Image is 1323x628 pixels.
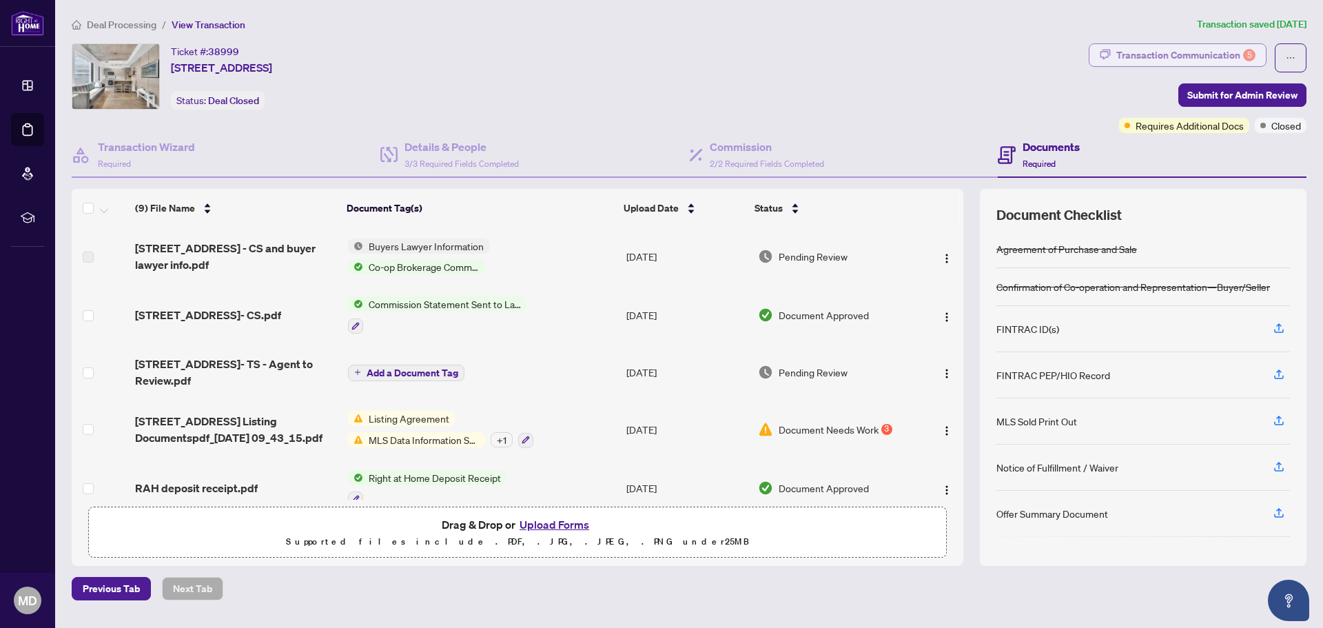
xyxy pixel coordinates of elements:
[208,45,239,58] span: 38999
[758,422,773,437] img: Document Status
[1268,580,1309,621] button: Open asap
[348,470,363,485] img: Status Icon
[996,321,1059,336] div: FINTRAC ID(s)
[758,249,773,264] img: Document Status
[941,368,952,379] img: Logo
[404,139,519,155] h4: Details & People
[515,516,593,534] button: Upload Forms
[130,189,342,227] th: (9) File Name
[621,285,752,345] td: [DATE]
[11,10,44,36] img: logo
[996,241,1137,256] div: Agreement of Purchase and Sale
[491,432,513,447] div: + 1
[172,19,245,31] span: View Transaction
[348,363,464,381] button: Add a Document Tag
[162,577,223,600] button: Next Tab
[442,516,593,534] span: Drag & Drop or
[621,400,752,459] td: [DATE]
[1023,159,1056,169] span: Required
[936,477,958,499] button: Logo
[171,59,272,76] span: [STREET_ADDRESS]
[348,411,363,426] img: Status Icon
[348,296,363,312] img: Status Icon
[18,591,37,610] span: MD
[135,413,337,446] span: [STREET_ADDRESS] Listing Documentspdf_[DATE] 09_43_15.pdf
[936,245,958,267] button: Logo
[1286,53,1295,63] span: ellipsis
[758,480,773,496] img: Document Status
[98,139,195,155] h4: Transaction Wizard
[1116,44,1255,66] div: Transaction Communication
[348,365,464,381] button: Add a Document Tag
[1271,118,1301,133] span: Closed
[618,189,749,227] th: Upload Date
[1089,43,1266,67] button: Transaction Communication5
[996,205,1122,225] span: Document Checklist
[755,201,783,216] span: Status
[97,534,938,550] p: Supported files include .PDF, .JPG, .JPEG, .PNG under 25 MB
[710,159,824,169] span: 2/2 Required Fields Completed
[98,159,131,169] span: Required
[1187,84,1298,106] span: Submit for Admin Review
[881,424,892,435] div: 3
[758,365,773,380] img: Document Status
[779,307,869,323] span: Document Approved
[363,411,455,426] span: Listing Agreement
[89,507,946,558] span: Drag & Drop orUpload FormsSupported files include .PDF, .JPG, .JPEG, .PNG under25MB
[779,422,879,437] span: Document Needs Work
[367,368,458,378] span: Add a Document Tag
[941,253,952,264] img: Logo
[1243,49,1255,61] div: 5
[348,296,526,334] button: Status IconCommission Statement Sent to Lawyer
[363,259,485,274] span: Co-op Brokerage Commission Statement
[363,432,485,447] span: MLS Data Information Sheet
[1178,83,1306,107] button: Submit for Admin Review
[363,239,489,254] span: Buyers Lawyer Information
[135,201,195,216] span: (9) File Name
[135,240,337,273] span: [STREET_ADDRESS] - CS and buyer lawyer info.pdf
[404,159,519,169] span: 3/3 Required Fields Completed
[348,259,363,274] img: Status Icon
[941,312,952,323] img: Logo
[996,460,1118,475] div: Notice of Fulfillment / Waiver
[624,201,679,216] span: Upload Date
[363,470,506,485] span: Right at Home Deposit Receipt
[996,367,1110,383] div: FINTRAC PEP/HIO Record
[936,418,958,440] button: Logo
[936,304,958,326] button: Logo
[135,356,337,389] span: [STREET_ADDRESS]- TS - Agent to Review.pdf
[171,91,265,110] div: Status:
[162,17,166,32] li: /
[710,139,824,155] h4: Commission
[936,361,958,383] button: Logo
[208,94,259,107] span: Deal Closed
[996,414,1077,429] div: MLS Sold Print Out
[1136,118,1244,133] span: Requires Additional Docs
[348,470,506,507] button: Status IconRight at Home Deposit Receipt
[348,239,491,274] button: Status IconBuyers Lawyer InformationStatus IconCo-op Brokerage Commission Statement
[171,43,239,59] div: Ticket #:
[135,480,258,496] span: RAH deposit receipt.pdf
[363,296,526,312] span: Commission Statement Sent to Lawyer
[779,249,848,264] span: Pending Review
[758,307,773,323] img: Document Status
[72,20,81,30] span: home
[135,307,281,323] span: [STREET_ADDRESS]- CS.pdf
[779,480,869,496] span: Document Approved
[779,365,848,380] span: Pending Review
[348,411,533,448] button: Status IconListing AgreementStatus IconMLS Data Information Sheet+1
[83,578,140,600] span: Previous Tab
[621,227,752,285] td: [DATE]
[621,345,752,400] td: [DATE]
[348,432,363,447] img: Status Icon
[72,44,159,109] img: IMG-C12128421_1.jpg
[996,506,1108,521] div: Offer Summary Document
[341,189,617,227] th: Document Tag(s)
[348,239,363,254] img: Status Icon
[996,279,1270,294] div: Confirmation of Co-operation and Representation—Buyer/Seller
[621,459,752,518] td: [DATE]
[72,577,151,600] button: Previous Tab
[354,369,361,376] span: plus
[749,189,913,227] th: Status
[941,485,952,496] img: Logo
